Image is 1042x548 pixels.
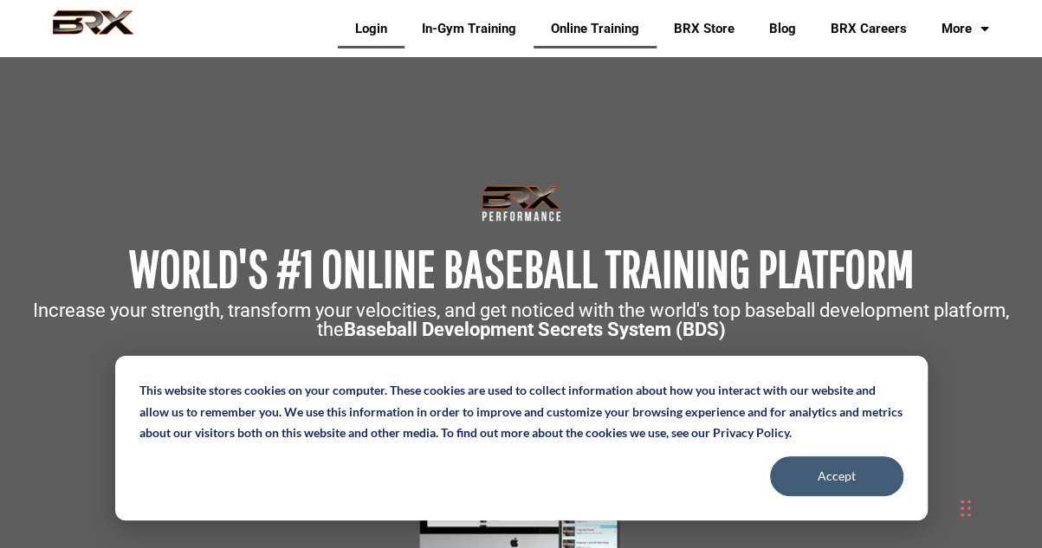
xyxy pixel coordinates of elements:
a: More [924,9,1006,48]
div: Navigation Menu [325,9,1006,48]
p: This website stores cookies on your computer. These cookies are used to collect information about... [139,380,903,444]
div: Drag [961,482,971,534]
button: Accept [770,456,903,496]
a: Login [338,9,405,48]
img: BRX Performance [36,10,150,48]
a: BRX Careers [813,9,924,48]
a: In-Gym Training [405,9,534,48]
div: Cookie banner [115,356,928,520]
a: Online Training [534,9,657,48]
a: BRX Store [657,9,752,48]
span: WORLD'S #1 ONLINE BASEBALL TRAINING PLATFORM [129,238,914,298]
p: Increase your strength, transform your velocities, and get noticed with the world's top baseball ... [9,301,1033,339]
strong: Baseball Development Secrets System (BDS) [344,319,726,340]
img: Transparent-Black-BRX-Logo-White-Performance [479,182,564,225]
a: Blog [752,9,813,48]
